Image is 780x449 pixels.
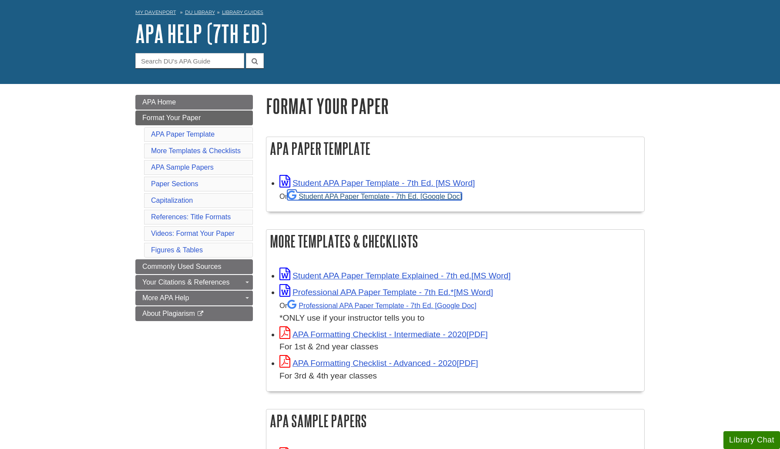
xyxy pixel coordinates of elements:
h2: APA Sample Papers [266,409,644,432]
span: Your Citations & References [142,278,229,286]
span: More APA Help [142,294,189,302]
h2: APA Paper Template [266,137,644,160]
div: *ONLY use if your instructor tells you to [279,299,640,325]
a: Link opens in new window [279,330,488,339]
a: Capitalization [151,197,193,204]
a: Paper Sections [151,180,198,188]
a: APA Sample Papers [151,164,214,171]
nav: breadcrumb [135,7,645,20]
a: Commonly Used Sources [135,259,253,274]
a: Professional APA Paper Template - 7th Ed. [287,302,476,309]
a: About Plagiarism [135,306,253,321]
a: Videos: Format Your Paper [151,230,235,237]
small: Or [279,302,476,309]
a: Link opens in new window [279,359,478,368]
span: Commonly Used Sources [142,263,221,270]
h1: Format Your Paper [266,95,645,117]
a: More APA Help [135,291,253,305]
a: APA Home [135,95,253,110]
a: References: Title Formats [151,213,231,221]
a: Figures & Tables [151,246,203,254]
div: Guide Page Menu [135,95,253,321]
a: Link opens in new window [279,178,475,188]
i: This link opens in a new window [197,311,204,317]
a: Link opens in new window [279,288,493,297]
span: Format Your Paper [142,114,201,121]
h2: More Templates & Checklists [266,230,644,253]
span: About Plagiarism [142,310,195,317]
a: Format Your Paper [135,111,253,125]
a: More Templates & Checklists [151,147,241,154]
a: Link opens in new window [279,271,511,280]
a: APA Paper Template [151,131,215,138]
input: Search DU's APA Guide [135,53,244,68]
a: Library Guides [222,9,263,15]
a: Student APA Paper Template - 7th Ed. [Google Doc] [287,192,462,200]
button: Library Chat [723,431,780,449]
a: APA Help (7th Ed) [135,20,267,47]
a: DU Library [185,9,215,15]
small: Or [279,192,462,200]
div: For 3rd & 4th year classes [279,370,640,382]
a: My Davenport [135,9,176,16]
span: APA Home [142,98,176,106]
a: Your Citations & References [135,275,253,290]
div: For 1st & 2nd year classes [279,341,640,353]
